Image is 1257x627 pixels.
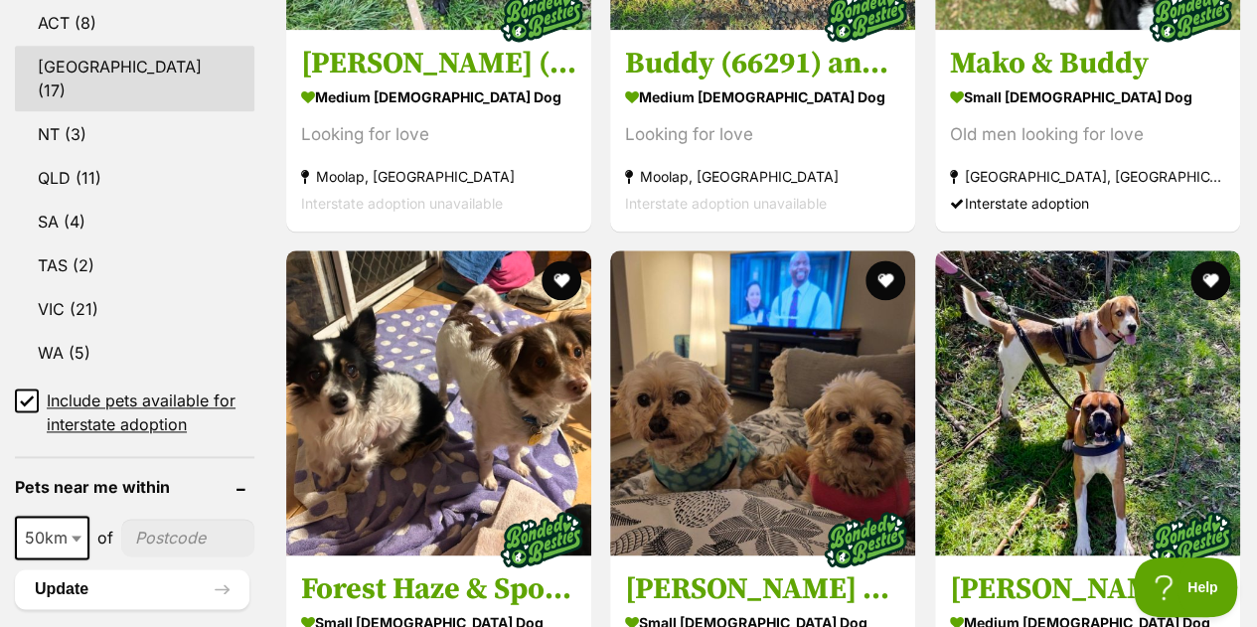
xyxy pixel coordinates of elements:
button: favourite [866,260,906,300]
button: favourite [542,260,581,300]
img: Charlie and Lola - Cavalier King Charles Spaniel x Poodle (Toy) Dog [610,250,915,555]
img: Wally & Josie - Boxer Dog [935,250,1240,555]
input: postcode [121,519,254,556]
a: [PERSON_NAME] (66426) medium [DEMOGRAPHIC_DATA] Dog Looking for love Moolap, [GEOGRAPHIC_DATA] In... [286,30,591,232]
img: bonded besties [817,490,916,589]
div: Old men looking for love [950,121,1225,148]
strong: [GEOGRAPHIC_DATA], [GEOGRAPHIC_DATA] [950,163,1225,190]
a: WA (5) [15,332,254,374]
a: Mako & Buddy small [DEMOGRAPHIC_DATA] Dog Old men looking for love [GEOGRAPHIC_DATA], [GEOGRAPHIC... [935,30,1240,232]
span: Include pets available for interstate adoption [47,389,254,436]
a: Include pets available for interstate adoption [15,389,254,436]
div: Looking for love [301,121,576,148]
strong: Moolap, [GEOGRAPHIC_DATA] [301,163,576,190]
span: 50km [15,516,89,559]
a: NT (3) [15,113,254,155]
iframe: Help Scout Beacon - Open [1134,557,1237,617]
img: bonded besties [492,490,591,589]
h3: Forest Haze & Spotted Wonder [301,570,576,608]
h3: [PERSON_NAME] and [PERSON_NAME] [625,570,900,608]
button: Update [15,569,249,609]
h3: [PERSON_NAME] (66426) [301,45,576,82]
span: 50km [17,524,87,551]
h3: Buddy (66291) and Poppy (58809) [625,45,900,82]
strong: medium [DEMOGRAPHIC_DATA] Dog [301,82,576,111]
strong: Moolap, [GEOGRAPHIC_DATA] [625,163,900,190]
a: SA (4) [15,201,254,242]
a: QLD (11) [15,157,254,199]
img: bonded besties [1141,490,1240,589]
header: Pets near me within [15,478,254,496]
a: Buddy (66291) and Poppy (58809) medium [DEMOGRAPHIC_DATA] Dog Looking for love Moolap, [GEOGRAPHI... [610,30,915,232]
a: VIC (21) [15,288,254,330]
h3: [PERSON_NAME] & [PERSON_NAME] [950,570,1225,608]
button: favourite [1190,260,1230,300]
h3: Mako & Buddy [950,45,1225,82]
img: Forest Haze & Spotted Wonder - Pomeranian x Papillon Dog [286,250,591,555]
strong: medium [DEMOGRAPHIC_DATA] Dog [625,82,900,111]
a: [GEOGRAPHIC_DATA] (17) [15,46,254,111]
span: of [97,526,113,549]
a: ACT (8) [15,2,254,44]
div: Looking for love [625,121,900,148]
a: TAS (2) [15,244,254,286]
strong: small [DEMOGRAPHIC_DATA] Dog [950,82,1225,111]
span: Interstate adoption unavailable [625,195,827,212]
div: Interstate adoption [950,190,1225,217]
span: Interstate adoption unavailable [301,195,503,212]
